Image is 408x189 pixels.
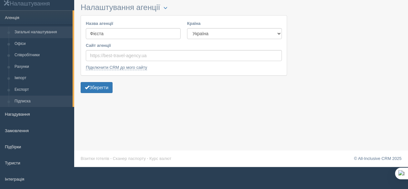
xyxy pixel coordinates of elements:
span: · [147,156,148,161]
a: Імпорт [12,72,73,84]
a: Візитки готелів [81,156,109,161]
a: Співробітники [12,49,73,61]
a: Підключити CRM до мого сайту [86,65,147,70]
a: Офіси [12,38,73,50]
input: https://best-travel-agency.ua [86,50,282,61]
a: Підписка [12,96,73,107]
a: Курс валют [149,156,171,161]
label: Назва агенції [86,20,181,26]
button: Зберегти [81,82,113,93]
label: Країна [187,20,282,26]
a: © All-Inclusive CRM 2025 [354,156,402,161]
a: Рахунки [12,61,73,73]
a: Сканер паспорту [113,156,146,161]
label: Сайт агенції [86,42,282,48]
a: Експорт [12,84,73,96]
a: Загальні налаштування [12,26,73,38]
span: · [110,156,112,161]
h3: Налаштування агенції [81,3,287,12]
